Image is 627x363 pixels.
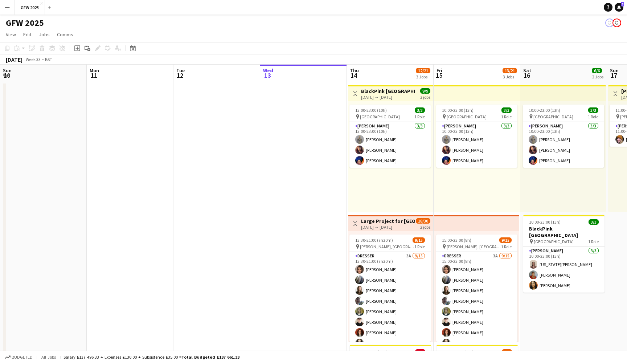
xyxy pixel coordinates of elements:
div: Salary £137 496.33 + Expenses £130.00 + Subsistence £35.00 = [63,354,239,360]
div: BST [45,57,52,62]
span: 14 [349,71,359,79]
app-job-card: 15:00-23:00 (8h)9/15 [PERSON_NAME], [GEOGRAPHIC_DATA]1 RoleDresser3A9/1515:00-23:00 (8h)[PERSON_N... [436,234,517,342]
span: Sun [610,67,619,74]
span: 10:00-23:00 (13h) [442,107,474,113]
span: [PERSON_NAME], [GEOGRAPHIC_DATA] [360,244,414,249]
h3: Large Project for [GEOGRAPHIC_DATA], [PERSON_NAME], [GEOGRAPHIC_DATA] [361,218,415,224]
div: 2 Jobs [592,74,603,79]
span: [GEOGRAPHIC_DATA] [447,114,487,119]
app-card-role: [PERSON_NAME]3/310:00-23:00 (13h)[PERSON_NAME][PERSON_NAME][PERSON_NAME] [436,122,517,168]
app-user-avatar: Mike Bolton [612,19,621,27]
a: 5 [615,3,623,12]
span: 3/3 [589,219,599,225]
span: 6/6 [592,68,602,73]
app-job-card: 10:00-23:00 (13h)3/3 [GEOGRAPHIC_DATA]1 Role[PERSON_NAME]3/310:00-23:00 (13h)[PERSON_NAME][PERSON... [436,105,517,168]
span: 13 [262,71,273,79]
span: 15:00-23:00 (8h) [442,237,471,243]
span: Jobs [39,31,50,38]
span: Budgeted [12,355,33,360]
span: 13:00-23:00 (10h) [355,107,387,113]
span: 1 Role [414,244,425,249]
span: 10 [2,71,12,79]
h3: BlackPink [GEOGRAPHIC_DATA] [523,225,605,238]
span: 1 Role [588,114,598,119]
span: Wed [263,67,273,74]
span: [GEOGRAPHIC_DATA] [533,114,573,119]
div: 2 jobs [420,224,430,230]
span: 10:00-23:00 (13h) [442,349,474,355]
app-job-card: 13:30-21:00 (7h30m)9/15 [PERSON_NAME], [GEOGRAPHIC_DATA]1 RoleDresser3A9/1513:30-21:00 (7h30m)[PE... [349,234,431,342]
app-user-avatar: Mike Bolton [605,19,614,27]
span: Week 33 [24,57,42,62]
span: All jobs [40,354,57,360]
span: Comms [57,31,73,38]
span: Edit [23,31,32,38]
span: 1 Role [501,244,512,249]
span: 13:30-21:00 (7h30m) [355,237,393,243]
span: 1 Role [588,239,599,244]
app-job-card: 13:00-23:00 (10h)3/3 [GEOGRAPHIC_DATA]1 Role[PERSON_NAME]3/313:00-23:00 (10h)[PERSON_NAME][PERSON... [349,105,431,168]
span: Sun [3,67,12,74]
app-card-role: [PERSON_NAME]3/313:00-23:00 (10h)[PERSON_NAME][PERSON_NAME][PERSON_NAME] [349,122,431,168]
span: 3/3 [501,107,512,113]
span: 0/3 [415,349,425,355]
span: 3/3 [588,107,598,113]
div: [DATE] → [DATE] [361,94,415,100]
div: [DATE] → [DATE] [361,224,415,230]
button: Budgeted [4,353,34,361]
span: 18/30 [416,218,430,224]
span: 16 [522,71,531,79]
span: 12 [175,71,185,79]
span: 1 Role [414,114,425,119]
a: Edit [20,30,34,39]
span: Thu [350,67,359,74]
span: [GEOGRAPHIC_DATA] [534,239,574,244]
span: 1 Role [501,114,512,119]
span: View [6,31,16,38]
span: Mon [90,67,99,74]
app-card-role: [PERSON_NAME]3/310:00-23:00 (13h)[PERSON_NAME][PERSON_NAME][PERSON_NAME] [523,122,604,168]
span: 13/21 [503,68,517,73]
span: [GEOGRAPHIC_DATA] [360,114,400,119]
span: 1/3 [502,349,512,355]
div: 3 Jobs [503,74,517,79]
h1: GFW 2025 [6,17,44,28]
span: Sat [523,67,531,74]
a: Comms [54,30,76,39]
span: 9/15 [499,237,512,243]
app-job-card: 10:00-23:00 (13h)3/3BlackPink [GEOGRAPHIC_DATA] [GEOGRAPHIC_DATA]1 Role[PERSON_NAME]3/310:00-23:0... [523,215,605,293]
div: 3 jobs [420,94,430,100]
span: 15 [435,71,442,79]
div: [DATE] [6,56,22,63]
app-card-role: [PERSON_NAME]3/310:00-23:00 (13h)[US_STATE][PERSON_NAME][PERSON_NAME][PERSON_NAME] [523,247,605,293]
a: Jobs [36,30,53,39]
h3: BlackPink [GEOGRAPHIC_DATA] [361,88,415,94]
span: 9/9 [420,88,430,94]
div: 3 Jobs [416,74,430,79]
span: 3/3 [415,107,425,113]
span: 9/15 [413,237,425,243]
button: GFW 2025 [15,0,45,15]
span: [PERSON_NAME], [GEOGRAPHIC_DATA] [447,244,501,249]
span: 17 [609,71,619,79]
span: Fri [437,67,442,74]
span: 11 [89,71,99,79]
app-job-card: 10:00-23:00 (13h)3/3 [GEOGRAPHIC_DATA]1 Role[PERSON_NAME]3/310:00-23:00 (13h)[PERSON_NAME][PERSON... [523,105,604,168]
span: 5 [621,2,624,7]
span: 13:00-23:00 (10h) [356,349,387,355]
span: 12/21 [416,68,430,73]
span: Total Budgeted £137 661.33 [181,354,239,360]
span: Tue [176,67,185,74]
span: 10:00-23:00 (13h) [529,107,560,113]
span: 10:00-23:00 (13h) [529,219,561,225]
a: View [3,30,19,39]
